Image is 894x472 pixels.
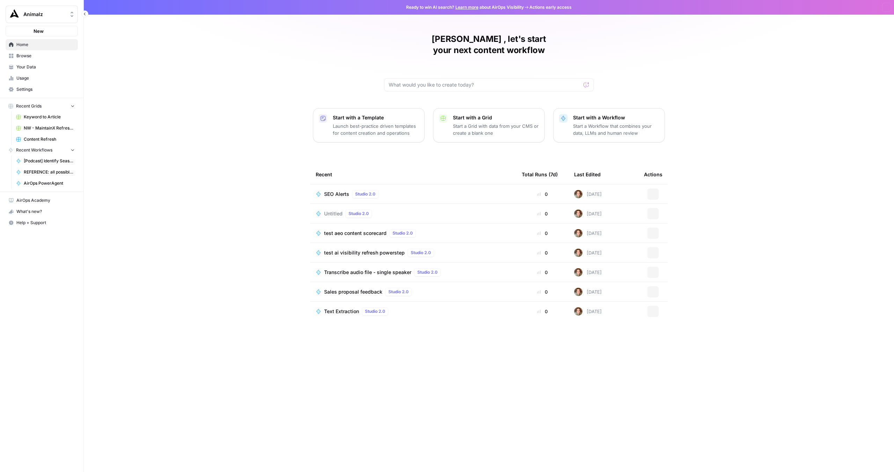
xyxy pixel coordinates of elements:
span: Your Data [16,64,75,70]
div: [DATE] [574,288,602,296]
button: New [6,26,78,36]
a: Usage [6,73,78,84]
button: Start with a TemplateLaunch best-practice driven templates for content creation and operations [313,108,425,142]
span: Text Extraction [324,308,359,315]
span: Usage [16,75,75,81]
p: Start a Workflow that combines your data, LLMs and human review [573,123,659,137]
div: Last Edited [574,165,601,184]
span: SEO Alerts [324,191,349,198]
span: Animalz [23,11,66,18]
span: Transcribe audio file - single speaker [324,269,411,276]
span: Sales proposal feedback [324,288,382,295]
p: Launch best-practice driven templates for content creation and operations [333,123,419,137]
a: [Podcast] Identify Season Quotes & Topics [13,155,78,167]
span: Studio 2.0 [365,308,385,315]
input: What would you like to create today? [389,81,581,88]
span: Studio 2.0 [355,191,375,197]
a: Keyword to Article [13,111,78,123]
span: Ready to win AI search? about AirOps Visibility [406,4,524,10]
img: Animalz Logo [8,8,21,21]
span: test aeo content scorecard [324,230,387,237]
img: oryjk5eqkyjdh742e8e6a4l9skez [574,229,582,237]
img: oryjk5eqkyjdh742e8e6a4l9skez [574,268,582,276]
span: REFERENCE: all possible steps [24,169,75,175]
span: AirOps PowerAgent [24,180,75,186]
div: [DATE] [574,209,602,218]
span: Browse [16,53,75,59]
div: Recent [316,165,511,184]
a: REFERENCE: all possible steps [13,167,78,178]
button: Recent Grids [6,101,78,111]
div: [DATE] [574,229,602,237]
span: Studio 2.0 [417,269,438,275]
div: Total Runs (7d) [522,165,558,184]
a: UntitledStudio 2.0 [316,209,511,218]
div: 0 [522,191,563,198]
div: [DATE] [574,307,602,316]
a: Content Refresh [13,134,78,145]
a: test ai visibility refresh powerstepStudio 2.0 [316,249,511,257]
p: Start with a Grid [453,114,539,121]
span: Studio 2.0 [411,250,431,256]
p: Start a Grid with data from your CMS or create a blank one [453,123,539,137]
button: Help + Support [6,217,78,228]
div: 0 [522,210,563,217]
div: [DATE] [574,268,602,276]
img: oryjk5eqkyjdh742e8e6a4l9skez [574,307,582,316]
img: oryjk5eqkyjdh742e8e6a4l9skez [574,190,582,198]
a: test aeo content scorecardStudio 2.0 [316,229,511,237]
span: Studio 2.0 [393,230,413,236]
span: Help + Support [16,220,75,226]
button: Recent Workflows [6,145,78,155]
a: Browse [6,50,78,61]
a: AirOps PowerAgent [13,178,78,189]
span: Studio 2.0 [388,289,409,295]
span: Recent Grids [16,103,42,109]
div: [DATE] [574,190,602,198]
a: Transcribe audio file - single speakerStudio 2.0 [316,268,511,276]
span: test ai visibility refresh powerstep [324,249,405,256]
div: 0 [522,288,563,295]
div: 0 [522,249,563,256]
span: Content Refresh [24,136,75,142]
p: Start with a Template [333,114,419,121]
div: 0 [522,308,563,315]
span: Settings [16,86,75,93]
span: Home [16,42,75,48]
a: Your Data [6,61,78,73]
a: SEO AlertsStudio 2.0 [316,190,511,198]
button: Start with a WorkflowStart a Workflow that combines your data, LLMs and human review [553,108,665,142]
h1: [PERSON_NAME] , let's start your next content workflow [384,34,594,56]
a: Home [6,39,78,50]
button: Start with a GridStart a Grid with data from your CMS or create a blank one [433,108,545,142]
a: Settings [6,84,78,95]
p: Start with a Workflow [573,114,659,121]
img: oryjk5eqkyjdh742e8e6a4l9skez [574,249,582,257]
button: What's new? [6,206,78,217]
span: [Podcast] Identify Season Quotes & Topics [24,158,75,164]
div: Actions [644,165,662,184]
span: Actions early access [529,4,572,10]
span: NW - MaintainX Refresh Workflow [24,125,75,131]
div: 0 [522,269,563,276]
span: Recent Workflows [16,147,52,153]
img: oryjk5eqkyjdh742e8e6a4l9skez [574,288,582,296]
span: Untitled [324,210,343,217]
a: Text ExtractionStudio 2.0 [316,307,511,316]
img: oryjk5eqkyjdh742e8e6a4l9skez [574,209,582,218]
div: [DATE] [574,249,602,257]
a: Sales proposal feedbackStudio 2.0 [316,288,511,296]
span: Studio 2.0 [349,211,369,217]
span: AirOps Academy [16,197,75,204]
span: Keyword to Article [24,114,75,120]
a: Learn more [455,5,478,10]
a: AirOps Academy [6,195,78,206]
div: 0 [522,230,563,237]
span: New [34,28,44,35]
button: Workspace: Animalz [6,6,78,23]
a: NW - MaintainX Refresh Workflow [13,123,78,134]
